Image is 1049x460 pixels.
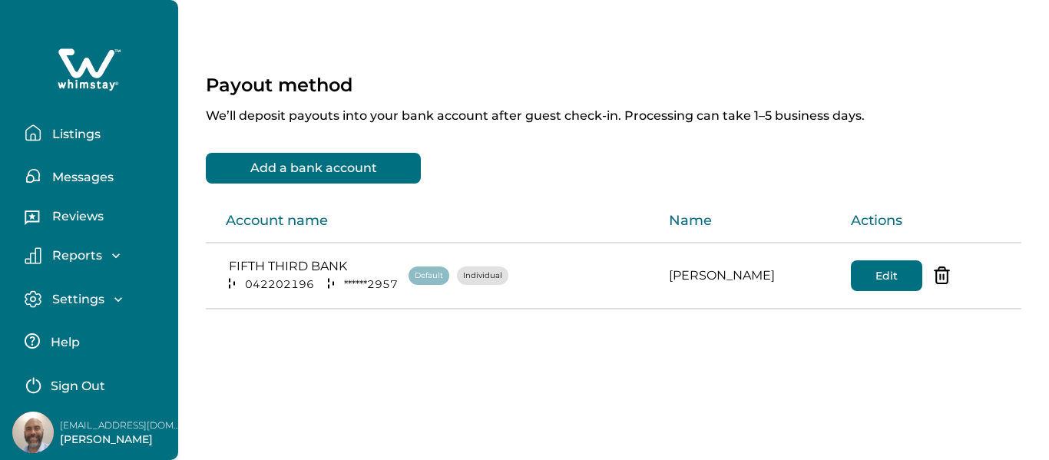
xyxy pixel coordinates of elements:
[48,209,104,224] p: Reviews
[48,292,104,307] p: Settings
[25,161,166,191] button: Messages
[839,199,1021,243] th: Actions
[851,260,922,291] button: Edit
[206,96,1021,124] p: We’ll deposit payouts into your bank account after guest check-in. Processing can take 1–5 busine...
[25,290,166,308] button: Settings
[415,268,443,283] p: Default
[25,326,160,356] button: Help
[206,74,352,96] p: Payout method
[25,247,166,264] button: Reports
[48,248,102,263] p: Reports
[206,199,657,243] th: Account name
[25,204,166,234] button: Reviews
[226,259,401,274] p: FIFTH THIRD BANK
[12,412,54,453] img: Whimstay Host
[657,199,839,243] th: Name
[206,153,421,184] button: Add a bank account
[60,418,183,433] p: [EMAIL_ADDRESS][DOMAIN_NAME]
[657,243,839,309] td: [PERSON_NAME]
[25,117,166,148] button: Listings
[242,277,317,293] p: 042202196
[25,369,160,399] button: Sign Out
[46,335,80,350] p: Help
[48,127,101,142] p: Listings
[48,170,114,185] p: Messages
[926,260,957,291] button: delete-acc
[463,268,502,283] p: Individual
[60,432,183,448] p: [PERSON_NAME]
[51,379,105,394] p: Sign Out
